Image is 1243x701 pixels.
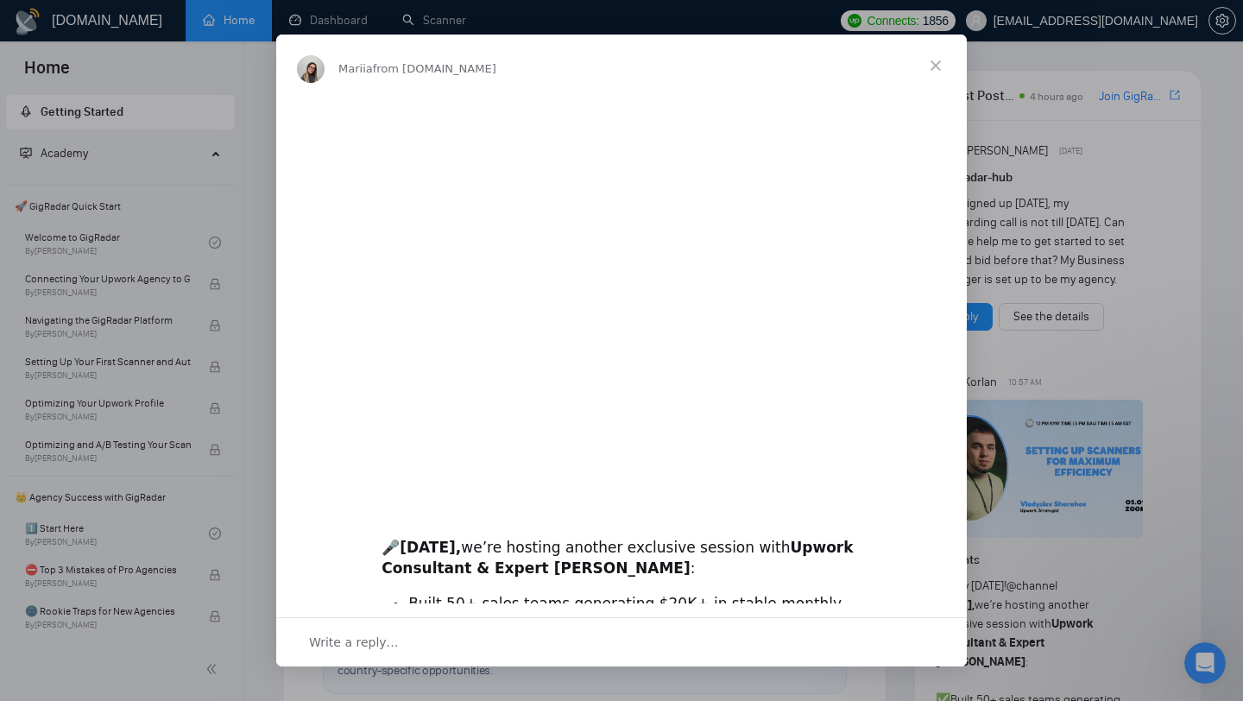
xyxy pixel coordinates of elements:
div: 🎤 we’re hosting another exclusive session with : [382,517,861,578]
span: Close [905,35,967,97]
b: [DATE], [400,539,461,556]
div: Open conversation and reply [276,617,967,666]
span: from [DOMAIN_NAME] [373,62,496,75]
b: Upwork Consultant & Expert [PERSON_NAME] [382,539,853,577]
span: Write a reply… [309,631,399,654]
img: Profile image for Mariia [297,55,325,83]
span: Mariia [338,62,373,75]
li: Built 50+ sales teams generating $20K+ in stable monthly revenue [408,594,861,635]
